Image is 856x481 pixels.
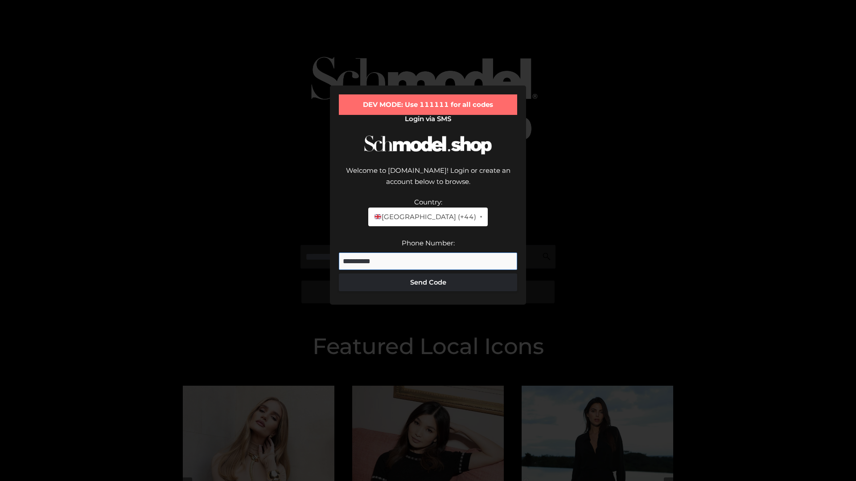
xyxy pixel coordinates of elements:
[339,273,517,291] button: Send Code
[374,211,476,223] span: [GEOGRAPHIC_DATA] (+44)
[339,165,517,196] div: Welcome to [DOMAIN_NAME]! Login or create an account below to browse.
[339,115,517,123] h2: Login via SMS
[339,94,517,115] div: DEV MODE: Use 111111 for all codes
[414,198,442,206] label: Country:
[361,127,495,163] img: Schmodel Logo
[402,239,455,247] label: Phone Number:
[374,213,381,220] img: 🇬🇧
